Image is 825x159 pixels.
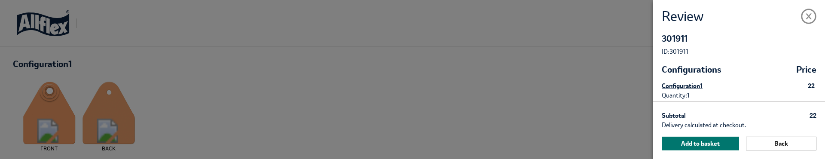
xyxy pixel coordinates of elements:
[662,47,816,56] div: ID: 301911
[662,81,703,91] h4: Configuration 1
[662,100,816,110] div: LOGO FRONT - LG LOGO :
[662,137,739,150] button: Add to basket
[746,137,816,150] button: Back
[810,111,816,120] span: 22
[662,65,816,74] div: Configurations
[796,65,816,74] span: Price
[808,81,815,91] div: 22
[662,120,816,130] div: Delivery calculated at checkout.
[662,111,816,120] div: Subtotal
[662,33,816,45] div: 301911
[662,91,816,100] div: Quantity : 1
